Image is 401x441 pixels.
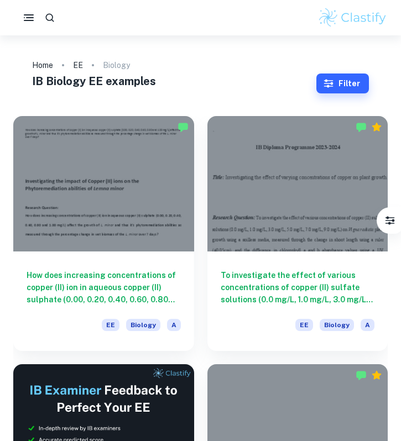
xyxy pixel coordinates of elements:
h6: To investigate the effect of various concentrations of copper (II) sulfate solutions (0.0 mg/L, 1... [221,269,375,306]
img: Marked [356,122,367,133]
a: Home [32,57,53,73]
h1: IB Biology EE examples [32,73,316,90]
span: EE [102,319,119,331]
img: Marked [356,370,367,381]
a: EE [73,57,83,73]
span: Biology [126,319,160,331]
button: Filter [379,209,401,232]
span: Biology [320,319,354,331]
a: To investigate the effect of various concentrations of copper (II) sulfate solutions (0.0 mg/L, 1... [207,116,388,351]
span: A [167,319,181,331]
span: EE [295,319,313,331]
a: How does increasing concentrations of copper (II) ion in aqueous copper (II) sulphate (0.00, 0.20... [13,116,194,351]
img: Clastify logo [317,7,388,29]
button: Filter [316,73,369,93]
h6: How does increasing concentrations of copper (II) ion in aqueous copper (II) sulphate (0.00, 0.20... [27,269,181,306]
img: Marked [178,122,189,133]
div: Premium [371,370,382,381]
div: Premium [371,122,382,133]
span: A [361,319,374,331]
p: Biology [103,59,130,71]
